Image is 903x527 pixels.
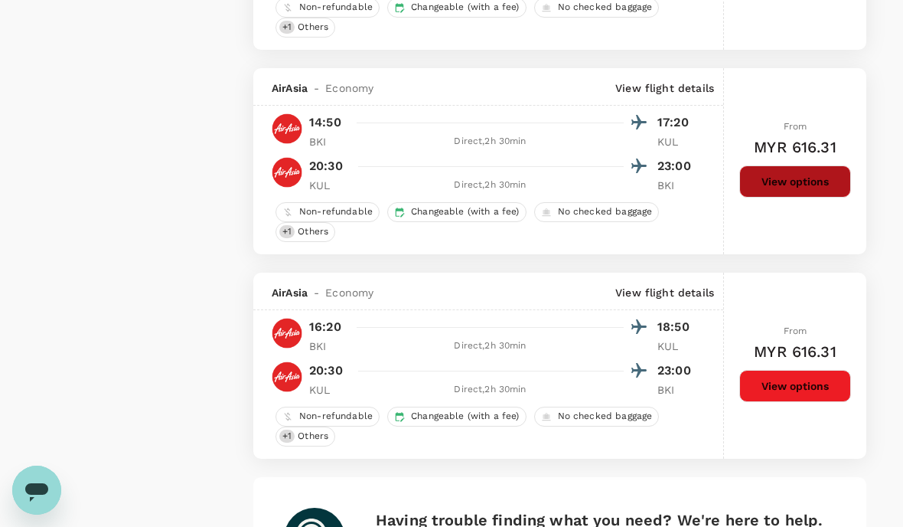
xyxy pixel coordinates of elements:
[657,318,696,336] p: 18:50
[293,1,379,14] span: Non-refundable
[657,362,696,380] p: 23:00
[552,205,659,218] span: No checked baggage
[784,121,807,132] span: From
[308,285,325,300] span: -
[357,339,624,354] div: Direct , 2h 30min
[405,1,525,14] span: Changeable (with a fee)
[275,222,335,242] div: +1Others
[325,285,373,300] span: Economy
[657,382,696,398] p: BKI
[552,410,659,423] span: No checked baggage
[272,157,302,188] img: AK
[657,157,696,175] p: 23:00
[272,285,308,300] span: AirAsia
[275,407,380,427] div: Non-refundable
[657,339,696,354] p: KUL
[405,410,525,423] span: Changeable (with a fee)
[272,80,308,96] span: AirAsia
[534,407,660,427] div: No checked baggage
[275,202,380,222] div: Non-refundable
[387,202,526,222] div: Changeable (with a fee)
[615,80,714,96] p: View flight details
[292,225,334,238] span: Others
[325,80,373,96] span: Economy
[292,21,334,34] span: Others
[275,18,335,38] div: +1Others
[657,113,696,132] p: 17:20
[309,339,347,354] p: BKI
[534,202,660,222] div: No checked baggage
[309,113,341,132] p: 14:50
[405,205,525,218] span: Changeable (with a fee)
[739,370,851,402] button: View options
[754,135,836,159] h6: MYR 616.31
[309,134,347,149] p: BKI
[552,1,659,14] span: No checked baggage
[387,407,526,427] div: Changeable (with a fee)
[309,382,347,398] p: KUL
[784,326,807,336] span: From
[293,205,379,218] span: Non-refundable
[739,165,851,198] button: View options
[12,466,61,515] iframe: Button to launch messaging window
[357,382,624,398] div: Direct , 2h 30min
[357,134,624,149] div: Direct , 2h 30min
[657,178,696,193] p: BKI
[272,318,302,349] img: AK
[279,430,295,443] span: + 1
[754,339,836,364] h6: MYR 616.31
[292,430,334,443] span: Others
[279,225,295,238] span: + 1
[615,285,714,300] p: View flight details
[309,157,343,175] p: 20:30
[272,113,302,144] img: AK
[357,178,624,193] div: Direct , 2h 30min
[293,410,379,423] span: Non-refundable
[279,21,295,34] span: + 1
[309,178,347,193] p: KUL
[309,362,343,380] p: 20:30
[275,427,335,447] div: +1Others
[308,80,325,96] span: -
[272,362,302,392] img: AK
[309,318,341,336] p: 16:20
[657,134,696,149] p: KUL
